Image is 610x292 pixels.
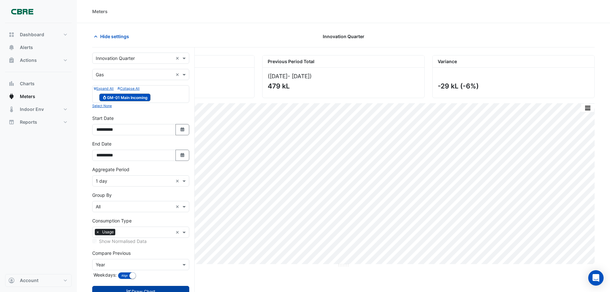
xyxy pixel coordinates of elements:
[92,104,112,108] small: Select None
[268,73,419,79] div: ([DATE] )
[92,31,133,42] button: Hide settings
[20,57,37,63] span: Actions
[433,55,594,68] div: Variance
[92,217,132,224] label: Consumption Type
[92,140,111,147] label: End Date
[8,57,15,63] app-icon: Actions
[20,106,44,113] span: Indoor Env
[288,73,310,79] span: - [DATE]
[92,271,117,278] label: Weekdays:
[5,103,72,116] button: Indoor Env
[92,8,108,15] div: Meters
[92,103,112,109] button: Select None
[20,93,35,100] span: Meters
[180,153,185,158] fa-icon: Select Date
[8,93,15,100] app-icon: Meters
[92,192,112,198] label: Group By
[581,104,594,112] button: More Options
[263,55,424,68] div: Previous Period Total
[8,5,37,18] img: Company Logo
[99,238,147,245] label: Show Normalised Data
[20,31,44,38] span: Dashboard
[94,86,114,91] button: Expand All
[102,95,107,100] fa-icon: Gas
[92,166,129,173] label: Aggregate Period
[20,80,35,87] span: Charts
[175,71,181,78] span: Clear
[323,33,364,40] span: Innovation Quarter
[118,86,140,91] button: Collapse All
[5,54,72,67] button: Actions
[118,87,140,91] small: Collapse All
[268,82,418,90] div: 479 kL
[8,119,15,125] app-icon: Reports
[92,115,114,121] label: Start Date
[92,250,131,256] label: Compare Previous
[100,33,129,40] span: Hide settings
[5,77,72,90] button: Charts
[94,87,114,91] small: Expand All
[8,106,15,113] app-icon: Indoor Env
[175,178,181,184] span: Clear
[180,127,185,132] fa-icon: Select Date
[5,274,72,287] button: Account
[8,44,15,51] app-icon: Alerts
[5,116,72,129] button: Reports
[175,229,181,236] span: Clear
[20,277,38,284] span: Account
[5,90,72,103] button: Meters
[5,41,72,54] button: Alerts
[8,80,15,87] app-icon: Charts
[20,119,37,125] span: Reports
[99,94,150,101] span: GM-01 Main Incoming
[175,55,181,62] span: Clear
[92,238,189,245] div: Selected meters/streams do not support normalisation
[438,82,588,90] div: -29 kL (-6%)
[95,229,101,235] span: ×
[101,229,115,235] span: Usage
[5,28,72,41] button: Dashboard
[8,31,15,38] app-icon: Dashboard
[20,44,33,51] span: Alerts
[588,270,604,286] div: Open Intercom Messenger
[175,203,181,210] span: Clear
